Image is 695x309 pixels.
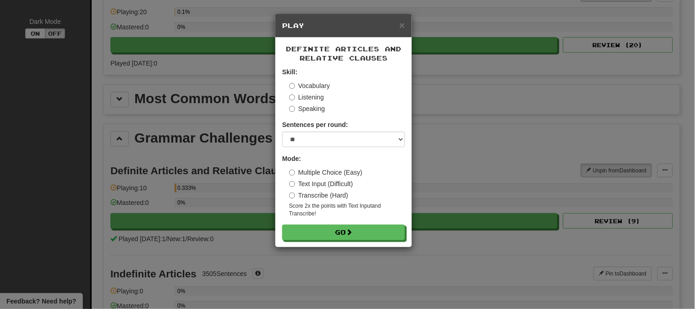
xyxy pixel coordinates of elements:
label: Multiple Choice (Easy) [289,168,362,177]
span: × [399,20,405,30]
strong: Mode: [282,155,301,162]
label: Transcribe (Hard) [289,191,348,200]
h5: Play [282,21,405,30]
strong: Skill: [282,68,297,76]
input: Multiple Choice (Easy) [289,170,295,176]
button: Go [282,225,405,240]
label: Speaking [289,104,325,113]
label: Text Input (Difficult) [289,179,353,188]
input: Vocabulary [289,83,295,89]
small: Score 2x the points with Text Input and Transcribe ! [289,202,405,218]
button: Close [399,20,405,30]
span: Definite Articles and Relative Clauses [286,45,401,62]
label: Vocabulary [289,81,330,90]
label: Sentences per round: [282,120,348,129]
input: Speaking [289,106,295,112]
label: Listening [289,93,324,102]
input: Listening [289,94,295,100]
input: Transcribe (Hard) [289,193,295,199]
input: Text Input (Difficult) [289,181,295,187]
